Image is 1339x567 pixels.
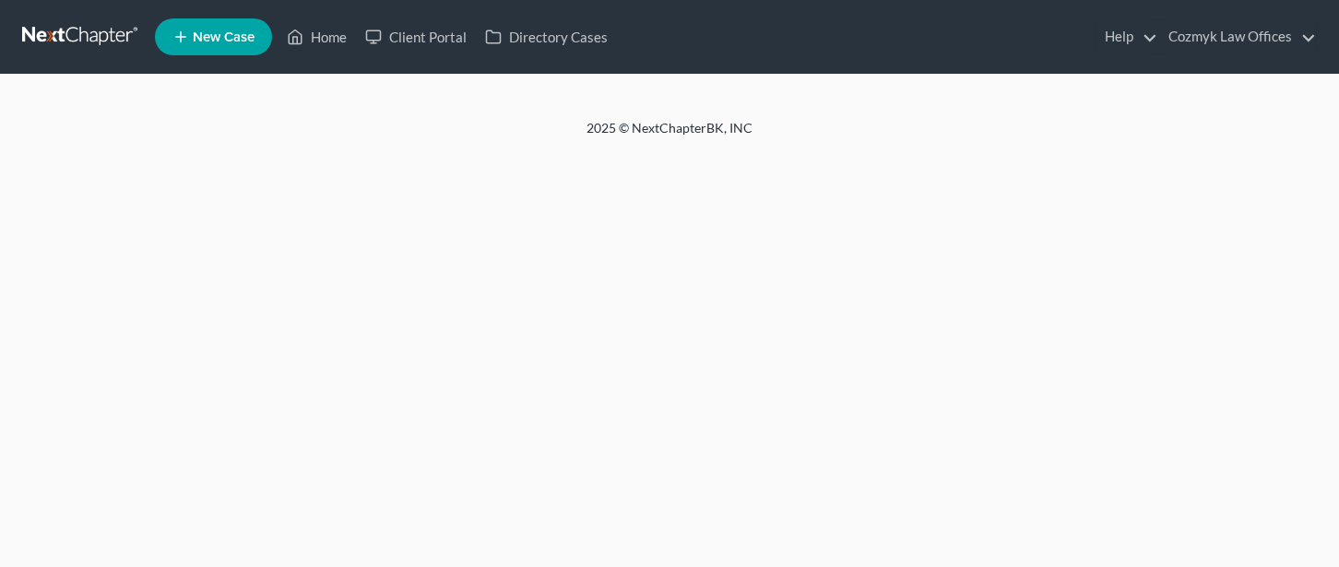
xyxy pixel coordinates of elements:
[278,20,356,53] a: Home
[144,119,1195,152] div: 2025 © NextChapterBK, INC
[356,20,476,53] a: Client Portal
[476,20,617,53] a: Directory Cases
[1096,20,1157,53] a: Help
[155,18,272,55] new-legal-case-button: New Case
[1159,20,1316,53] a: Cozmyk Law Offices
